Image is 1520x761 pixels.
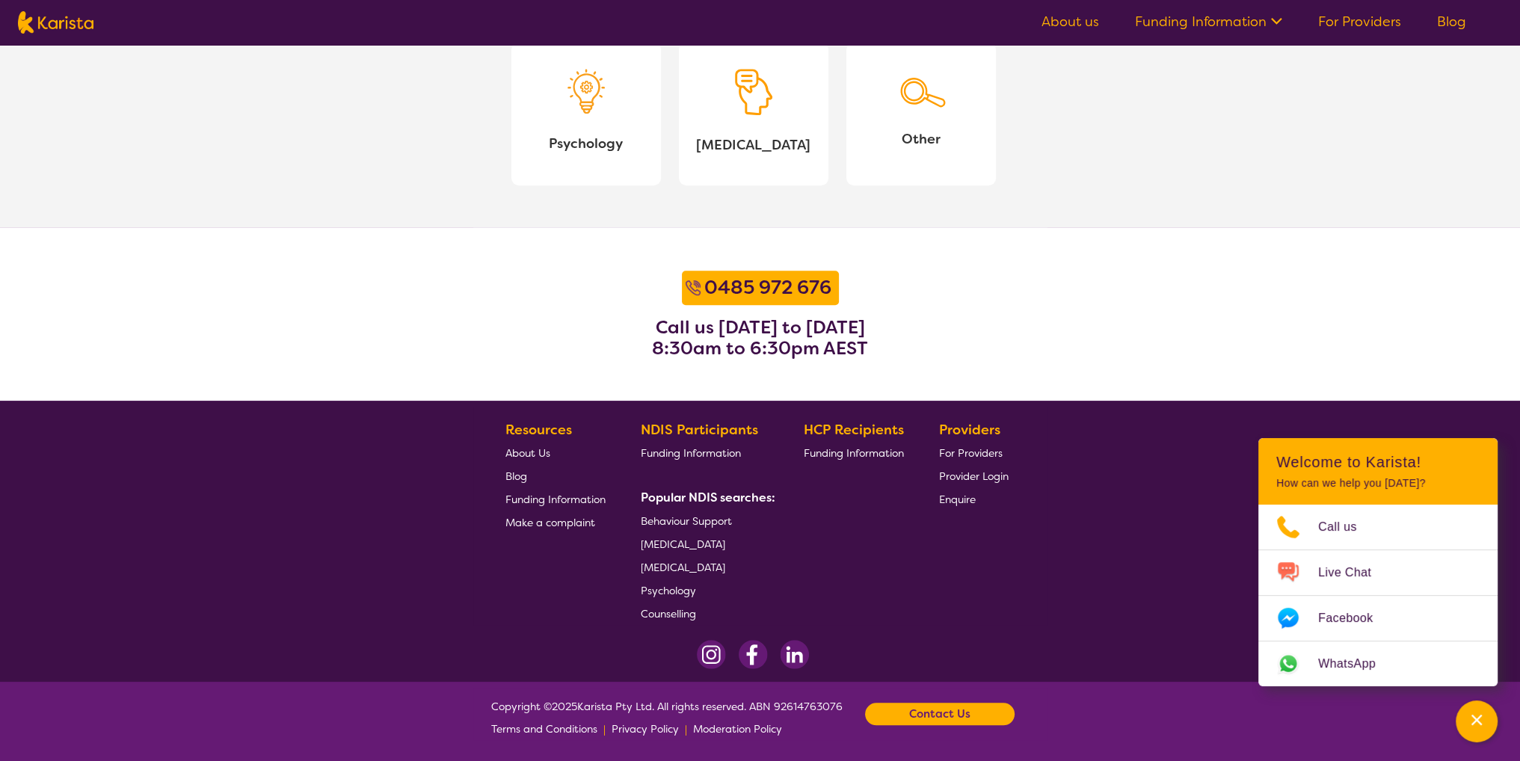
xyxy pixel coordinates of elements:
span: Funding Information [505,493,606,506]
img: Psychology icon [567,69,605,114]
span: [MEDICAL_DATA] [691,134,816,156]
img: Facebook [738,640,768,669]
a: For Providers [1318,13,1401,31]
span: Make a complaint [505,516,595,529]
a: About us [1041,13,1099,31]
a: Funding Information [804,441,904,464]
span: Privacy Policy [612,722,679,736]
a: [MEDICAL_DATA] [641,555,769,579]
span: Moderation Policy [693,722,782,736]
span: WhatsApp [1318,653,1394,675]
a: Behaviour Support [641,509,769,532]
a: Speech Therapy icon[MEDICAL_DATA] [679,42,828,185]
a: [MEDICAL_DATA] [641,532,769,555]
b: Providers [939,421,1000,439]
img: Call icon [686,280,701,295]
ul: Choose channel [1258,505,1498,686]
div: Channel Menu [1258,438,1498,686]
img: Speech Therapy icon [735,69,772,116]
span: Other [858,128,984,150]
a: 0485 972 676 [701,274,835,301]
a: Psychology iconPsychology [511,42,661,185]
b: Popular NDIS searches: [641,490,775,505]
a: Web link opens in a new tab. [1258,641,1498,686]
b: HCP Recipients [804,421,904,439]
img: Karista logo [18,11,93,34]
b: Contact Us [909,703,970,725]
a: For Providers [939,441,1009,464]
span: Terms and Conditions [491,722,597,736]
span: Behaviour Support [641,514,732,528]
a: Moderation Policy [693,718,782,740]
a: Terms and Conditions [491,718,597,740]
a: Funding Information [1135,13,1282,31]
a: Search iconOther [846,42,996,185]
span: Enquire [939,493,976,506]
a: Privacy Policy [612,718,679,740]
span: [MEDICAL_DATA] [641,537,725,551]
a: Blog [505,464,606,487]
span: Counselling [641,607,696,620]
b: NDIS Participants [641,421,758,439]
span: Call us [1318,516,1375,538]
b: 0485 972 676 [704,275,831,300]
h2: Welcome to Karista! [1276,453,1480,471]
h3: Call us [DATE] to [DATE] 8:30am to 6:30pm AEST [652,317,868,359]
a: Provider Login [939,464,1009,487]
a: Enquire [939,487,1009,511]
span: For Providers [939,446,1003,460]
span: Copyright © 2025 Karista Pty Ltd. All rights reserved. ABN 92614763076 [491,695,843,740]
a: About Us [505,441,606,464]
a: Counselling [641,602,769,625]
a: Blog [1437,13,1466,31]
span: [MEDICAL_DATA] [641,561,725,574]
span: About Us [505,446,550,460]
img: Instagram [697,640,726,669]
img: LinkedIn [780,640,809,669]
p: | [685,718,687,740]
span: Facebook [1318,607,1391,629]
span: Funding Information [641,446,741,460]
a: Funding Information [505,487,606,511]
span: Psychology [523,132,649,155]
a: Make a complaint [505,511,606,534]
a: Funding Information [641,441,769,464]
b: Resources [505,421,572,439]
span: Live Chat [1318,561,1389,584]
button: Channel Menu [1456,700,1498,742]
span: Blog [505,469,527,483]
span: Provider Login [939,469,1009,483]
p: How can we help you [DATE]? [1276,477,1480,490]
span: Funding Information [804,446,904,460]
a: Psychology [641,579,769,602]
img: Search icon [895,69,947,109]
p: | [603,718,606,740]
span: Psychology [641,584,696,597]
